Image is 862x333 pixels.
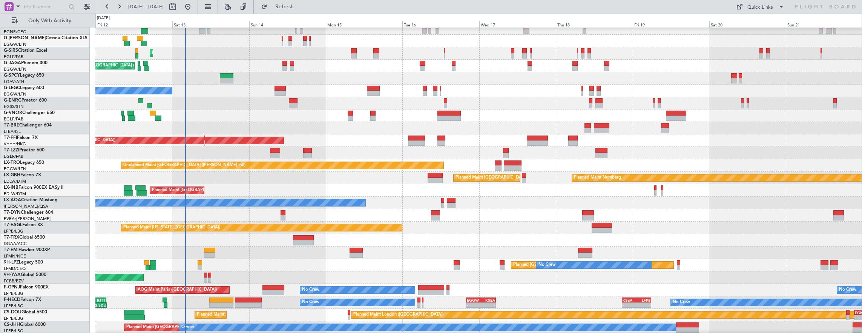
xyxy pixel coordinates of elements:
[138,284,217,296] div: AOG Maint Paris ([GEOGRAPHIC_DATA])
[481,303,495,307] div: -
[4,285,20,290] span: F-GPNJ
[479,21,556,28] div: Wed 17
[633,21,709,28] div: Fri 19
[4,36,87,40] a: G-[PERSON_NAME]Cessna Citation XLS
[4,223,43,227] a: T7-EAGLFalcon 8X
[197,309,316,321] div: Planned Maint [GEOGRAPHIC_DATA] ([GEOGRAPHIC_DATA])
[4,198,21,202] span: LX-AOA
[96,21,172,28] div: Fri 12
[93,303,106,307] div: 03:32 Z
[4,241,27,247] a: DGAA/ACC
[4,61,48,65] a: G-JAGAPhenom 300
[4,136,17,140] span: T7-FFI
[4,235,45,240] a: T7-TRXGlobal 6500
[123,222,220,233] div: Planned Maint [US_STATE] ([GEOGRAPHIC_DATA])
[181,322,194,333] div: Owner
[467,303,481,307] div: -
[839,284,856,296] div: No Crew
[126,322,245,333] div: Planned Maint [GEOGRAPHIC_DATA] ([GEOGRAPHIC_DATA])
[4,210,21,215] span: T7-DYN
[4,136,38,140] a: T7-FFIFalcon 7X
[4,86,44,90] a: G-LEGCLegacy 600
[353,309,443,321] div: Planned Maint London ([GEOGRAPHIC_DATA])
[481,298,495,302] div: KSEA
[4,36,46,40] span: G-[PERSON_NAME]
[302,297,319,308] div: No Crew
[4,248,18,252] span: T7-EMI
[4,148,19,153] span: T7-LZZI
[92,298,106,302] div: RJTT
[128,3,164,10] span: [DATE] - [DATE]
[4,141,26,147] a: VHHH/HKG
[4,216,51,222] a: EVRA/[PERSON_NAME]
[4,185,18,190] span: LX-INB
[4,111,55,115] a: G-VNORChallenger 650
[4,129,21,134] a: LTBA/ISL
[4,98,47,103] a: G-ENRGPraetor 600
[4,116,23,122] a: EGLF/FAB
[4,210,53,215] a: T7-DYNChallenger 604
[4,48,18,53] span: G-SIRS
[4,86,20,90] span: G-LEGC
[4,260,19,265] span: 9H-LPZ
[4,73,44,78] a: G-SPCYLegacy 650
[4,123,19,128] span: T7-BRE
[4,266,26,271] a: LFMD/CEQ
[4,316,23,321] a: LFPB/LBG
[4,42,26,47] a: EGGW/LTN
[4,79,24,85] a: LGAV/ATH
[556,21,632,28] div: Thu 18
[747,4,773,11] div: Quick Links
[4,73,20,78] span: G-SPCY
[4,54,23,60] a: EGLF/FAB
[258,1,303,13] button: Refresh
[4,98,21,103] span: G-ENRG
[4,228,23,234] a: LFPB/LBG
[4,322,46,327] a: CS-JHHGlobal 6000
[4,154,23,159] a: EGLF/FAB
[4,260,43,265] a: 9H-LPZLegacy 500
[574,172,621,183] div: Planned Maint Nurnberg
[673,297,690,308] div: No Crew
[4,148,44,153] a: T7-LZZIPraetor 600
[4,285,49,290] a: F-GPNJFalcon 900EX
[4,278,24,284] a: FCBB/BZV
[152,185,271,196] div: Planned Maint [GEOGRAPHIC_DATA] ([GEOGRAPHIC_DATA])
[4,61,21,65] span: G-JAGA
[4,291,23,296] a: LFPB/LBG
[4,191,26,197] a: EDLW/DTM
[152,48,271,59] div: Planned Maint [GEOGRAPHIC_DATA] ([GEOGRAPHIC_DATA])
[4,310,21,314] span: CS-DOU
[4,273,21,277] span: 9H-YAA
[4,173,20,177] span: LX-GBH
[4,223,22,227] span: T7-EAGL
[4,123,52,128] a: T7-BREChallenger 604
[4,298,41,302] a: F-HECDFalcon 7X
[623,298,637,302] div: KSEA
[60,60,179,71] div: Planned Maint [GEOGRAPHIC_DATA] ([GEOGRAPHIC_DATA])
[456,172,574,183] div: Planned Maint [GEOGRAPHIC_DATA] ([GEOGRAPHIC_DATA])
[4,48,47,53] a: G-SIRSCitation Excel
[4,310,47,314] a: CS-DOUGlobal 6500
[732,1,788,13] button: Quick Links
[4,253,26,259] a: LFMN/NCE
[538,259,556,271] div: No Crew
[172,21,249,28] div: Sat 13
[4,166,26,172] a: EGGW/LTN
[467,298,481,302] div: EGGW
[637,303,650,307] div: -
[302,284,319,296] div: No Crew
[4,298,20,302] span: F-HECD
[4,235,19,240] span: T7-TRX
[4,29,26,35] a: EGNR/CEG
[23,1,66,12] input: Trip Number
[4,91,26,97] a: EGGW/LTN
[4,322,20,327] span: CS-JHH
[4,66,26,72] a: EGGW/LTN
[513,259,620,271] div: Planned [GEOGRAPHIC_DATA] ([GEOGRAPHIC_DATA])
[4,104,24,109] a: EGSS/STN
[123,160,245,171] div: Unplanned Maint [GEOGRAPHIC_DATA] ([PERSON_NAME] Intl)
[4,248,50,252] a: T7-EMIHawker 900XP
[4,185,63,190] a: LX-INBFalcon 900EX EASy II
[637,298,650,302] div: LFPB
